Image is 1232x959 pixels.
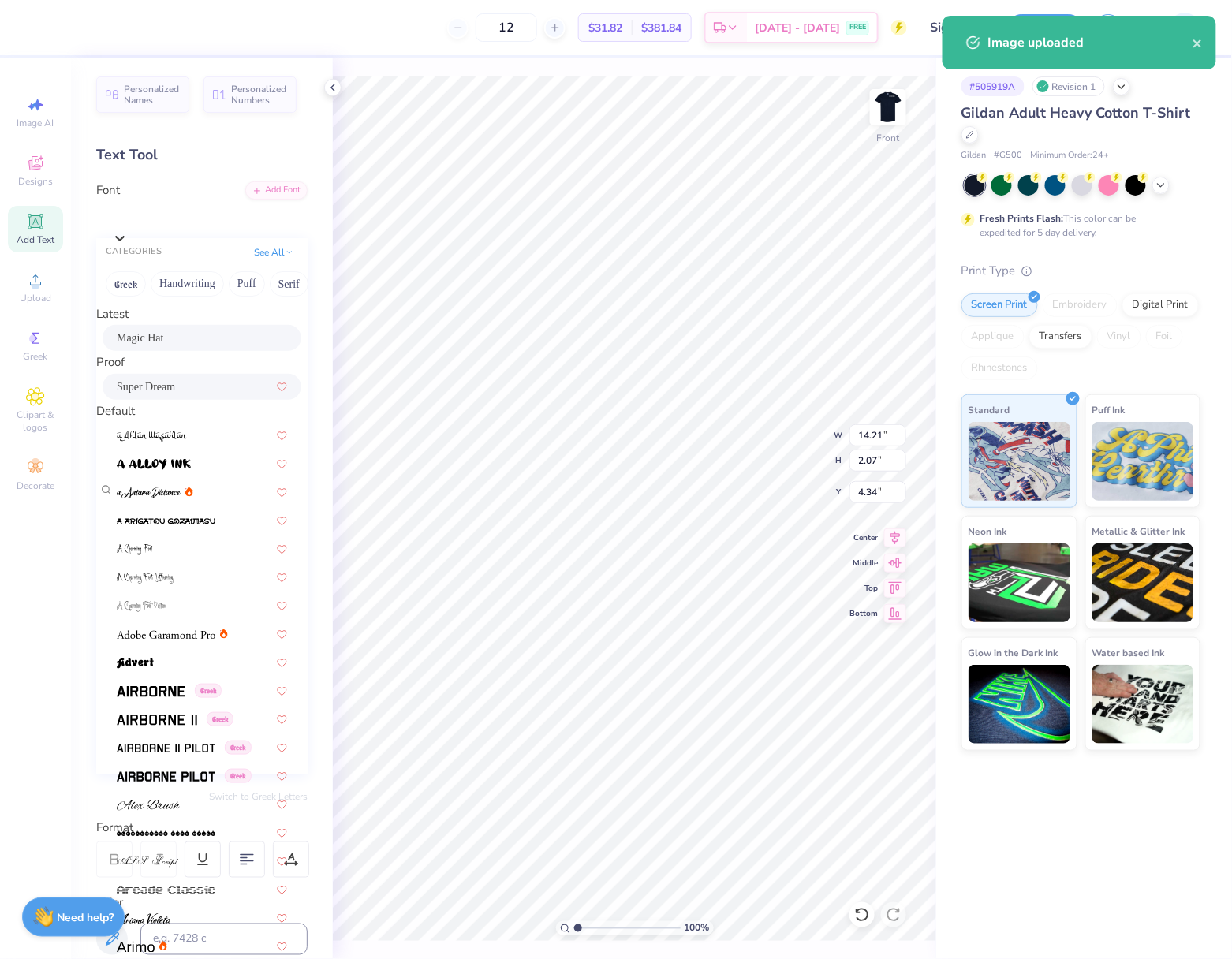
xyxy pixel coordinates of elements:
[961,103,1191,122] span: Gildan Adult Heavy Cotton T-Shirt
[1092,523,1185,539] span: Metallic & Glitter Ink
[96,144,308,166] div: Text Tool
[20,292,51,304] span: Upload
[849,22,866,33] span: FREE
[755,20,840,36] span: [DATE] - [DATE]
[969,665,1070,744] img: Glow in the Dark Ink
[1031,149,1110,162] span: Minimum Order: 24 +
[117,743,215,754] img: Airborne II Pilot
[1029,325,1092,349] div: Transfers
[96,181,120,200] label: Font
[8,409,63,434] span: Clipart & logos
[961,356,1038,380] div: Rhinestones
[685,921,710,935] span: 100 %
[207,712,233,726] span: Greek
[229,271,265,297] button: Puff
[849,583,878,594] span: Top
[209,790,308,803] button: Switch to Greek Letters
[969,543,1070,622] img: Neon Ink
[117,330,163,346] span: Magic Hat
[877,131,900,145] div: Front
[1043,293,1118,317] div: Embroidery
[117,516,215,527] img: a Arigatou Gozaimasu
[588,20,622,36] span: $31.82
[17,479,54,492] span: Decorate
[117,800,180,811] img: Alex Brush
[1146,325,1183,349] div: Foil
[1097,325,1141,349] div: Vinyl
[1092,543,1194,622] img: Metallic & Glitter Ink
[225,741,252,755] span: Greek
[1092,665,1194,744] img: Water based Ink
[117,573,174,584] img: A Charming Font Leftleaning
[849,558,878,569] span: Middle
[961,293,1038,317] div: Screen Print
[1122,293,1199,317] div: Digital Print
[1092,401,1126,418] span: Puff Ink
[961,149,987,162] span: Gildan
[117,601,166,612] img: A Charming Font Outline
[117,658,154,669] img: Advert
[151,271,224,297] button: Handwriting
[849,608,878,619] span: Bottom
[995,149,1023,162] span: # G500
[96,353,308,371] div: Proof
[969,401,1010,418] span: Standard
[17,233,54,246] span: Add Text
[24,350,48,363] span: Greek
[117,771,215,782] img: Airborne Pilot
[969,523,1007,539] span: Neon Ink
[988,33,1193,52] div: Image uploaded
[117,459,191,470] img: a Alloy Ink
[969,644,1058,661] span: Glow in the Dark Ink
[980,211,1174,240] div: This color can be expedited for 5 day delivery.
[96,305,308,323] div: Latest
[1193,33,1204,52] button: close
[117,715,197,726] img: Airborne II
[124,84,180,106] span: Personalized Names
[961,76,1025,96] div: # 505919A
[231,84,287,106] span: Personalized Numbers
[919,12,996,43] input: Untitled Design
[117,913,170,924] img: Ariana Violeta
[106,245,162,259] div: CATEGORIES
[245,181,308,200] div: Add Font
[117,629,215,640] img: Adobe Garamond Pro
[872,91,904,123] img: Front
[58,910,114,925] strong: Need help?
[117,686,185,697] img: Airborne
[195,684,222,698] span: Greek
[1092,644,1165,661] span: Water based Ink
[225,769,252,783] span: Greek
[117,885,215,896] img: Arcade Classic
[17,117,54,129] span: Image AI
[117,544,154,555] img: A Charming Font
[1092,422,1194,501] img: Puff Ink
[641,20,681,36] span: $381.84
[106,271,146,297] button: Greek
[96,402,308,420] div: Default
[249,244,298,260] button: See All
[117,487,181,498] img: a Antara Distance
[961,262,1200,280] div: Print Type
[849,532,878,543] span: Center
[980,212,1064,225] strong: Fresh Prints Flash:
[117,431,187,442] img: a Ahlan Wasahlan
[270,271,308,297] button: Serif
[969,422,1070,501] img: Standard
[117,828,215,839] img: AlphaShapes xmas balls
[18,175,53,188] span: Designs
[1032,76,1105,96] div: Revision 1
[117,379,175,395] span: Super Dream
[961,325,1025,349] div: Applique
[476,13,537,42] input: – –
[117,942,155,953] img: Arimo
